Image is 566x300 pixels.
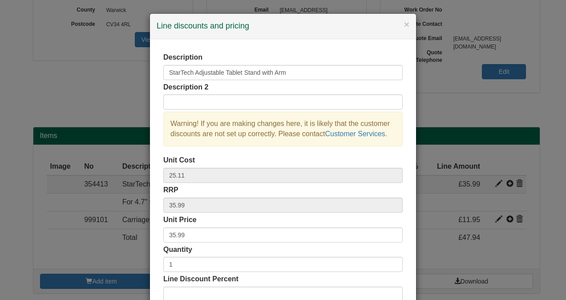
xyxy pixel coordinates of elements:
button: × [404,20,409,29]
div: Warning! If you are making changes here, it is likely that the customer discounts are not set up ... [163,112,403,146]
h4: Line discounts and pricing [157,20,409,32]
label: Quantity [163,245,192,255]
label: Description 2 [163,82,208,93]
label: Line Discount Percent [163,274,239,284]
label: Description [163,53,202,63]
label: RRP [163,185,178,195]
label: Unit Price [163,215,197,225]
label: Unit Cost [163,155,195,166]
a: Customer Services [325,130,385,138]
